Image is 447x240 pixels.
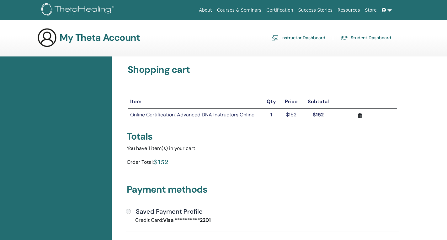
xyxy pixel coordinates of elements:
h4: Saved Payment Profile [136,208,203,215]
a: About [196,4,214,16]
h3: Payment methods [127,184,398,198]
img: graduation-cap.svg [341,35,348,40]
h3: Shopping cart [128,64,397,75]
a: Success Stories [296,4,335,16]
a: Instructor Dashboard [271,33,325,43]
td: $152 [280,108,302,123]
th: Subtotal [302,95,334,108]
h3: My Theta Account [60,32,140,43]
a: Store [363,4,379,16]
img: logo.png [41,3,116,17]
th: Price [280,95,302,108]
div: Totals [127,131,398,142]
td: Online Certification: Advanced DNA Instructors Online [128,108,262,123]
a: Resources [335,4,363,16]
img: chalkboard-teacher.svg [271,35,279,40]
a: Student Dashboard [341,33,391,43]
a: Courses & Seminars [215,4,264,16]
div: You have 1 item(s) in your cart [127,145,398,152]
strong: 1 [270,111,272,118]
img: generic-user-icon.jpg [37,28,57,48]
th: Item [128,95,262,108]
strong: $152 [313,111,324,118]
div: $152 [154,157,168,166]
div: Order Total: [127,157,154,169]
div: Credit Card: [130,216,262,224]
th: Qty [263,95,280,108]
a: Certification [264,4,295,16]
